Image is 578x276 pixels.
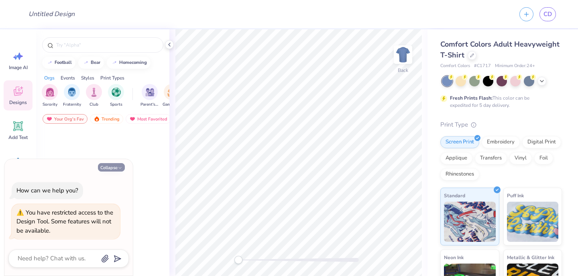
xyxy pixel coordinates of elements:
div: football [55,60,72,65]
a: CD [539,7,556,21]
div: How can we help you? [16,186,78,194]
img: trend_line.gif [111,60,118,65]
span: Puff Ink [507,191,524,200]
div: Styles [81,74,94,82]
button: Collapse [98,163,125,172]
div: Your Org's Fav [43,114,88,124]
div: filter for Sorority [42,84,58,108]
div: Embroidery [482,136,520,148]
span: Fraternity [63,102,81,108]
button: homecoming [107,57,151,69]
div: This color can be expedited for 5 day delivery. [450,94,549,109]
span: Comfort Colors [440,63,470,70]
img: most_fav.gif [129,116,136,122]
button: filter button [163,84,181,108]
input: Try "Alpha" [55,41,158,49]
img: Club Image [90,88,98,97]
span: Parent's Weekend [140,102,159,108]
button: football [42,57,75,69]
div: Transfers [475,152,507,164]
span: Comfort Colors Adult Heavyweight T-Shirt [440,39,560,60]
img: most_fav.gif [46,116,53,122]
div: Accessibility label [234,256,242,264]
div: Print Types [100,74,124,82]
div: Print Type [440,120,562,129]
img: trend_line.gif [83,60,89,65]
span: Standard [444,191,465,200]
strong: Fresh Prints Flash: [450,95,493,101]
button: filter button [63,84,81,108]
span: Game Day [163,102,181,108]
img: trend_line.gif [47,60,53,65]
img: Sports Image [112,88,121,97]
input: Untitled Design [22,6,81,22]
div: Screen Print [440,136,479,148]
img: Parent's Weekend Image [145,88,155,97]
button: filter button [140,84,159,108]
div: filter for Fraternity [63,84,81,108]
span: Minimum Order: 24 + [495,63,535,70]
div: Orgs [44,74,55,82]
div: homecoming [119,60,147,65]
img: Fraternity Image [67,88,76,97]
span: Sports [110,102,122,108]
button: filter button [42,84,58,108]
img: Standard [444,202,496,242]
div: Applique [440,152,472,164]
span: Club [90,102,98,108]
button: filter button [108,84,124,108]
div: filter for Club [86,84,102,108]
img: Puff Ink [507,202,559,242]
span: Add Text [8,134,28,141]
button: bear [78,57,104,69]
span: Image AI [9,64,28,71]
div: Vinyl [509,152,532,164]
div: Events [61,74,75,82]
div: filter for Parent's Weekend [140,84,159,108]
div: Back [398,67,408,74]
div: Most Favorited [126,114,171,124]
img: Back [395,47,411,63]
img: Sorority Image [45,88,55,97]
div: Rhinestones [440,168,479,180]
div: filter for Sports [108,84,124,108]
span: # C1717 [474,63,491,70]
div: You have restricted access to the Design Tool. Some features will not be available. [16,209,113,235]
div: Trending [90,114,123,124]
button: filter button [86,84,102,108]
div: bear [91,60,100,65]
span: Designs [9,99,27,106]
img: trending.gif [94,116,100,122]
span: CD [543,10,552,19]
div: Foil [534,152,553,164]
span: Metallic & Glitter Ink [507,253,554,262]
div: filter for Game Day [163,84,181,108]
div: Digital Print [522,136,561,148]
img: Game Day Image [167,88,177,97]
span: Sorority [43,102,57,108]
span: Neon Ink [444,253,464,262]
